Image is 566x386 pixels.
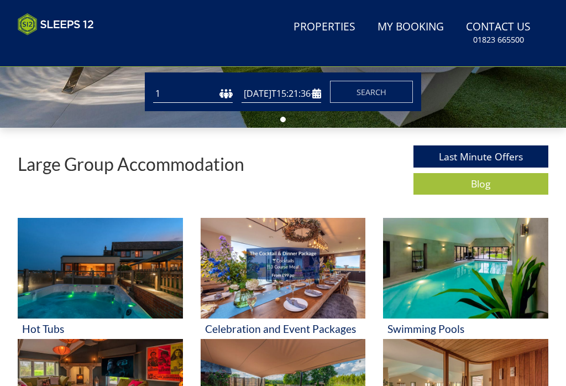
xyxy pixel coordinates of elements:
[242,85,321,103] input: Arrival Date
[413,145,548,167] a: Last Minute Offers
[201,218,366,339] a: 'Celebration and Event Packages' - Large Group Accommodation Holiday Ideas Celebration and Event ...
[18,218,183,319] img: 'Hot Tubs' - Large Group Accommodation Holiday Ideas
[22,323,179,335] h3: Hot Tubs
[462,15,535,51] a: Contact Us01823 665500
[473,34,524,45] small: 01823 665500
[289,15,360,40] a: Properties
[18,218,183,339] a: 'Hot Tubs' - Large Group Accommodation Holiday Ideas Hot Tubs
[383,218,548,339] a: 'Swimming Pools' - Large Group Accommodation Holiday Ideas Swimming Pools
[413,173,548,195] a: Blog
[201,218,366,319] img: 'Celebration and Event Packages' - Large Group Accommodation Holiday Ideas
[330,81,413,103] button: Search
[18,154,244,174] p: Large Group Accommodation
[357,87,386,97] span: Search
[387,323,544,335] h3: Swimming Pools
[12,42,128,51] iframe: Customer reviews powered by Trustpilot
[383,218,548,319] img: 'Swimming Pools' - Large Group Accommodation Holiday Ideas
[373,15,448,40] a: My Booking
[18,13,94,35] img: Sleeps 12
[205,323,361,335] h3: Celebration and Event Packages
